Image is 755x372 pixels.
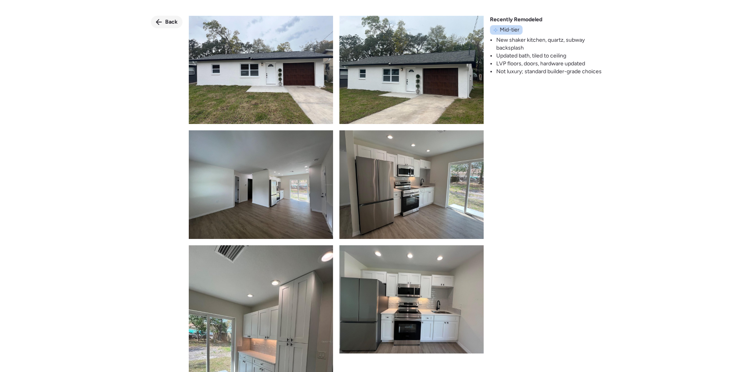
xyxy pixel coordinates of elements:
[339,245,484,353] img: product
[496,52,604,60] li: Updated bath, tiled to ceiling
[339,16,484,124] img: product
[496,36,604,52] li: New shaker kitchen, quartz, subway backsplash
[339,130,484,239] img: product
[500,26,519,34] span: Mid-tier
[189,130,333,239] img: product
[189,16,333,124] img: product
[496,68,604,76] li: Not luxury; standard builder-grade choices
[165,18,178,26] span: Back
[490,16,542,24] span: Recently Remodeled
[496,60,604,68] li: LVP floors, doors, hardware updated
